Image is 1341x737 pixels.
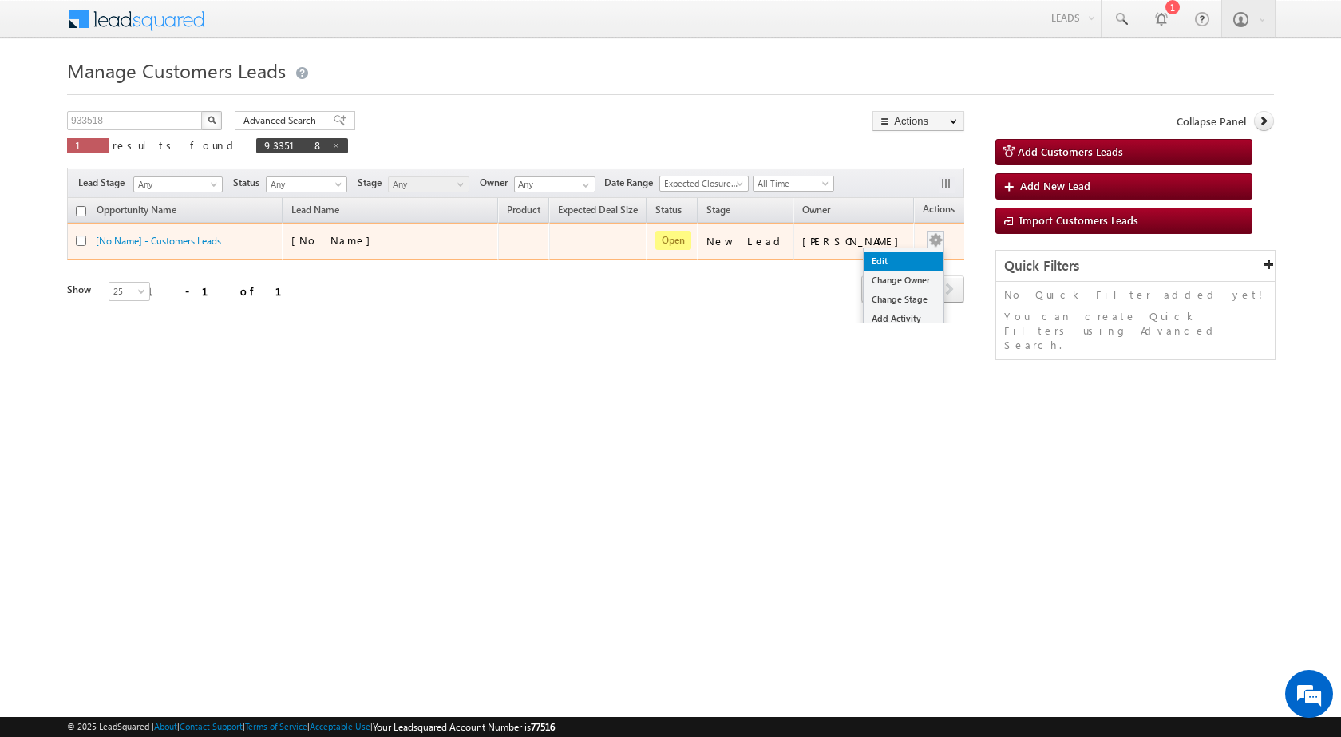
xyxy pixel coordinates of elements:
span: 933518 [264,138,324,152]
span: Open [655,231,691,250]
a: About [154,721,177,731]
a: 25 [109,282,150,301]
span: Date Range [604,176,659,190]
div: Show [67,283,96,297]
a: prev [861,277,891,303]
span: Any [134,177,217,192]
img: d_60004797649_company_0_60004797649 [27,84,67,105]
span: Advanced Search [243,113,321,128]
a: Change Owner [864,271,943,290]
span: 25 [109,284,152,299]
span: next [935,275,964,303]
a: Acceptable Use [310,721,370,731]
span: Actions [915,200,963,221]
span: Product [507,204,540,216]
a: Contact Support [180,721,243,731]
span: Lead Stage [78,176,131,190]
a: Status [647,201,690,222]
p: No Quick Filter added yet! [1004,287,1267,302]
input: Check all records [76,206,86,216]
a: next [935,277,964,303]
button: Actions [872,111,964,131]
span: © 2025 LeadSquared | | | | | [67,719,555,735]
span: Any [389,177,465,192]
span: Opportunity Name [97,204,176,216]
a: Any [388,176,469,192]
a: Edit [864,252,943,271]
span: Lead Name [283,201,347,222]
a: Any [266,176,347,192]
span: Add Customers Leads [1018,145,1123,158]
div: Leave a message [83,84,268,105]
div: 1 - 1 of 1 [147,282,301,300]
a: Stage [698,201,738,222]
span: prev [861,275,891,303]
div: Minimize live chat window [262,8,300,46]
span: Expected Deal Size [558,204,638,216]
span: Any [267,177,342,192]
div: [PERSON_NAME] [802,234,907,248]
a: Expected Deal Size [550,201,646,222]
span: Add New Lead [1020,179,1090,192]
em: Submit [234,492,290,513]
img: Search [208,116,216,124]
textarea: Type your message and click 'Submit' [21,148,291,478]
a: Any [133,176,223,192]
span: Owner [802,204,830,216]
span: Stage [706,204,730,216]
a: [No Name] - Customers Leads [96,235,221,247]
span: results found [113,138,239,152]
a: Expected Closure Date [659,176,749,192]
input: Type to Search [514,176,595,192]
span: 1 [75,138,101,152]
p: You can create Quick Filters using Advanced Search. [1004,309,1267,352]
span: [No Name] [291,233,378,247]
a: All Time [753,176,834,192]
span: Owner [480,176,514,190]
span: Manage Customers Leads [67,57,286,83]
a: Add Activity [864,309,943,328]
span: Import Customers Leads [1019,213,1138,227]
a: Change Stage [864,290,943,309]
span: Stage [358,176,388,190]
span: Status [233,176,266,190]
a: Terms of Service [245,721,307,731]
div: Quick Filters [996,251,1275,282]
span: All Time [754,176,829,191]
span: Collapse Panel [1177,114,1246,129]
span: 77516 [531,721,555,733]
a: Show All Items [574,177,594,193]
span: Your Leadsquared Account Number is [373,721,555,733]
a: Opportunity Name [89,201,184,222]
span: Expected Closure Date [660,176,743,191]
div: New Lead [706,234,786,248]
